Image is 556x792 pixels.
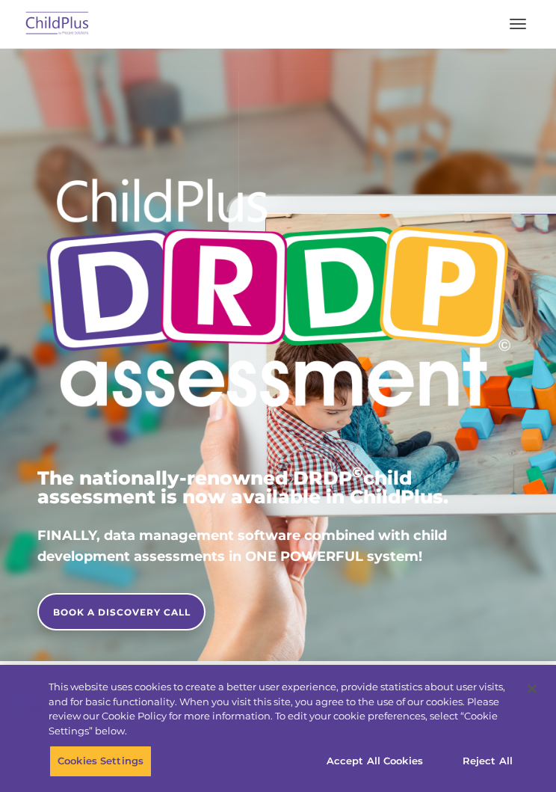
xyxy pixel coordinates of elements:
button: Cookies Settings [49,746,152,777]
span: The nationally-renowned DRDP child assessment is now available in ChildPlus. [37,467,448,508]
span: FINALLY, data management software combined with child development assessments in ONE POWERFUL sys... [37,527,447,565]
img: ChildPlus by Procare Solutions [22,7,93,42]
button: Accept All Cookies [318,746,431,777]
sup: © [352,464,363,481]
button: Reject All [441,746,534,777]
button: Close [516,672,549,705]
a: BOOK A DISCOVERY CALL [37,593,206,630]
img: Copyright - DRDP Logo Light [37,150,519,443]
div: This website uses cookies to create a better user experience, provide statistics about user visit... [49,680,516,738]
